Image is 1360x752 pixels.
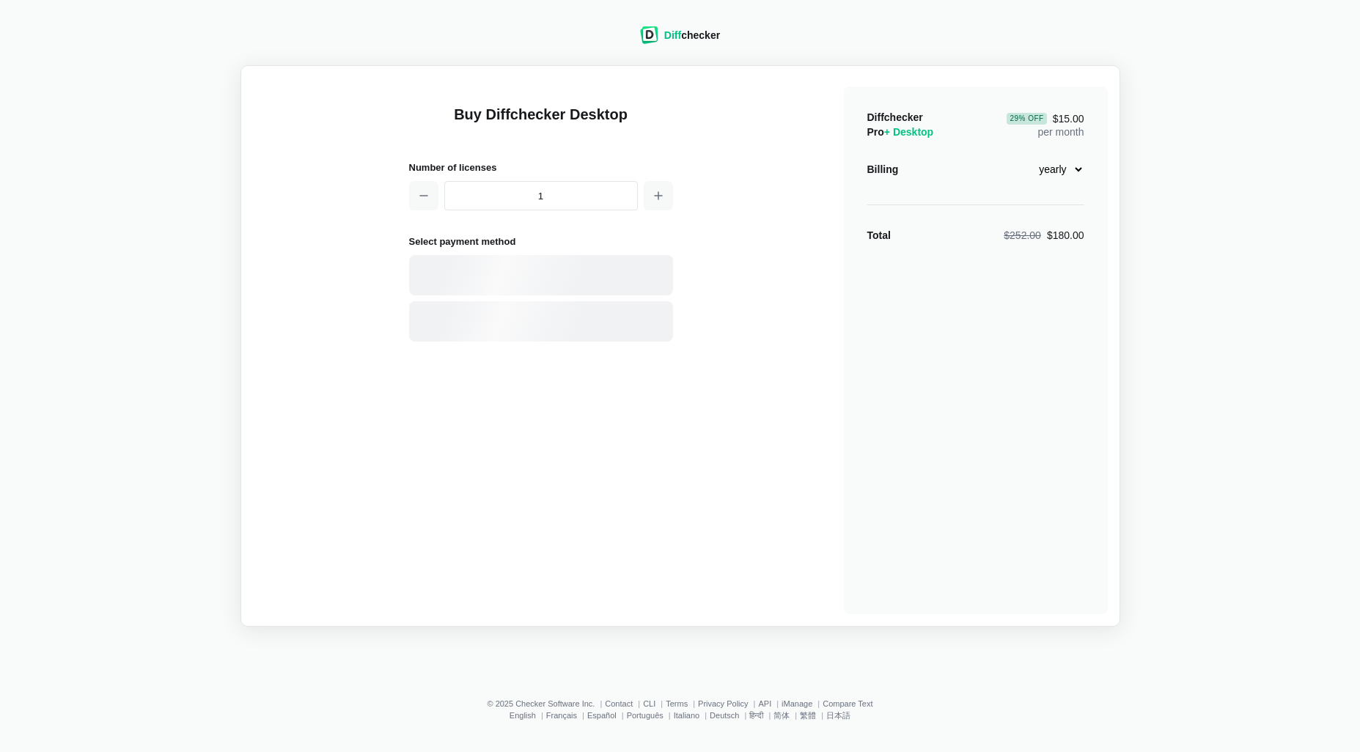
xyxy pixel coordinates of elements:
[867,229,891,241] strong: Total
[823,699,872,708] a: Compare Text
[664,29,681,41] span: Diff
[643,699,655,708] a: CLI
[409,160,673,175] h2: Number of licenses
[409,234,673,249] h2: Select payment method
[867,126,934,138] span: Pro
[510,711,536,720] a: English
[640,34,720,46] a: Diffchecker logoDiffchecker
[674,711,699,720] a: Italiano
[758,699,771,708] a: API
[487,699,605,708] li: © 2025 Checker Software Inc.
[1007,113,1084,125] span: $15.00
[640,26,658,44] img: Diffchecker logo
[587,711,617,720] a: Español
[546,711,577,720] a: Français
[867,111,923,123] span: Diffchecker
[826,711,850,720] a: 日本語
[749,711,763,720] a: हिन्दी
[1004,228,1084,243] div: $180.00
[664,28,720,43] div: checker
[710,711,739,720] a: Deutsch
[409,104,673,142] h1: Buy Diffchecker Desktop
[1004,229,1041,241] span: $252.00
[698,699,748,708] a: Privacy Policy
[773,711,790,720] a: 简体
[884,126,933,138] span: + Desktop
[867,162,899,177] div: Billing
[444,181,638,210] input: 1
[1007,110,1084,139] div: per month
[800,711,816,720] a: 繁體
[1007,113,1046,125] div: 29 % Off
[605,699,633,708] a: Contact
[782,699,812,708] a: iManage
[666,699,688,708] a: Terms
[627,711,664,720] a: Português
